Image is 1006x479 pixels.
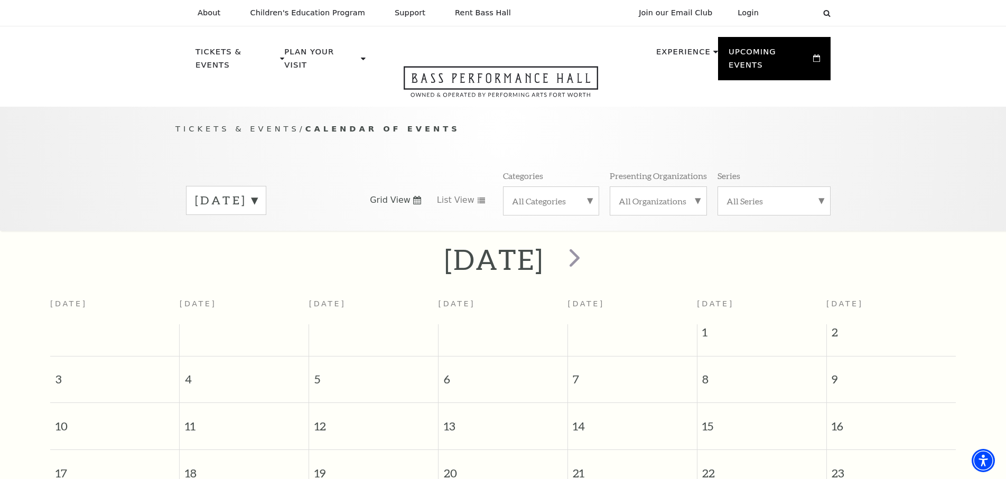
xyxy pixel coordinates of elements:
span: 10 [50,403,179,439]
span: 5 [309,356,438,393]
label: All Organizations [619,195,698,206]
span: [DATE] [697,299,734,308]
span: 13 [439,403,567,439]
a: Open this option [366,66,636,107]
span: Calendar of Events [305,124,460,133]
h2: [DATE] [444,242,544,276]
th: [DATE] [309,293,439,324]
p: Children's Education Program [250,8,365,17]
label: All Series [726,195,822,206]
p: Categories [503,170,543,181]
th: [DATE] [180,293,309,324]
span: 7 [568,356,697,393]
p: Experience [656,45,711,64]
p: Presenting Organizations [610,170,707,181]
div: Accessibility Menu [972,449,995,472]
span: 3 [50,356,179,393]
button: next [554,241,593,278]
span: 9 [827,356,956,393]
th: [DATE] [50,293,180,324]
span: 12 [309,403,438,439]
p: Series [718,170,740,181]
label: [DATE] [195,192,257,209]
span: 11 [180,403,309,439]
span: Grid View [370,194,411,206]
label: All Categories [512,195,590,206]
p: Tickets & Events [195,45,277,78]
p: About [198,8,220,17]
span: 2 [827,324,956,345]
th: [DATE] [439,293,568,324]
span: 1 [697,324,826,345]
p: Support [395,8,425,17]
p: Plan Your Visit [284,45,358,78]
span: List View [437,194,474,206]
th: [DATE] [567,293,697,324]
p: Rent Bass Hall [455,8,511,17]
span: 6 [439,356,567,393]
span: 4 [180,356,309,393]
span: 14 [568,403,697,439]
span: Tickets & Events [175,124,300,133]
span: 16 [827,403,956,439]
span: 15 [697,403,826,439]
p: / [175,123,831,136]
span: [DATE] [826,299,863,308]
span: 8 [697,356,826,393]
select: Select: [776,8,813,18]
p: Upcoming Events [729,45,811,78]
